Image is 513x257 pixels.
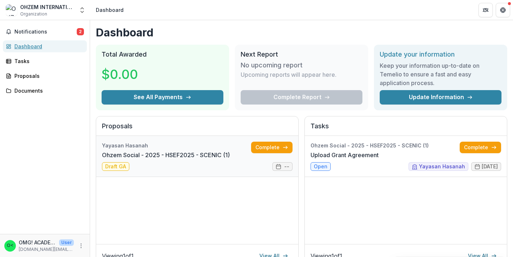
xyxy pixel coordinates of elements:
[14,29,77,35] span: Notifications
[14,72,81,80] div: Proposals
[6,4,17,16] img: OHZEM INTERNATIONAL
[380,90,501,105] a: Update Information
[380,61,501,87] h3: Keep your information up-to-date on Temelio to ensure a fast and easy application process.
[14,87,81,94] div: Documents
[478,3,493,17] button: Partners
[102,122,293,136] h2: Proposals
[460,142,501,153] a: Complete
[311,122,501,136] h2: Tasks
[59,239,74,246] p: User
[241,70,336,79] p: Upcoming reports will appear here.
[102,151,230,159] a: Ohzem Social - 2025 - HSEF2025 - SCENIC (1)
[96,26,507,39] h1: Dashboard
[251,142,293,153] a: Complete
[380,50,501,58] h2: Update your information
[96,6,124,14] div: Dashboard
[102,50,223,58] h2: Total Awarded
[77,3,87,17] button: Open entity switcher
[20,3,74,11] div: OHZEM INTERNATIONAL
[14,43,81,50] div: Dashboard
[77,242,85,250] button: More
[3,55,87,67] a: Tasks
[14,57,81,65] div: Tasks
[3,70,87,82] a: Proposals
[20,11,47,17] span: Organization
[241,61,303,69] h3: No upcoming report
[3,40,87,52] a: Dashboard
[496,3,510,17] button: Get Help
[93,5,126,15] nav: breadcrumb
[311,151,379,159] a: Upload Grant Agreement
[102,65,156,84] h3: $0.00
[7,243,13,248] div: OMG! ACADEMY <omgbki.academy@gmail.com>
[241,50,362,58] h2: Next Report
[77,28,84,35] span: 2
[19,239,56,246] p: OMG! ACADEMY <[DOMAIN_NAME][EMAIL_ADDRESS][DOMAIN_NAME]>
[19,246,74,253] p: [DOMAIN_NAME][EMAIL_ADDRESS][DOMAIN_NAME]
[3,26,87,37] button: Notifications2
[3,85,87,97] a: Documents
[102,90,223,105] button: See All Payments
